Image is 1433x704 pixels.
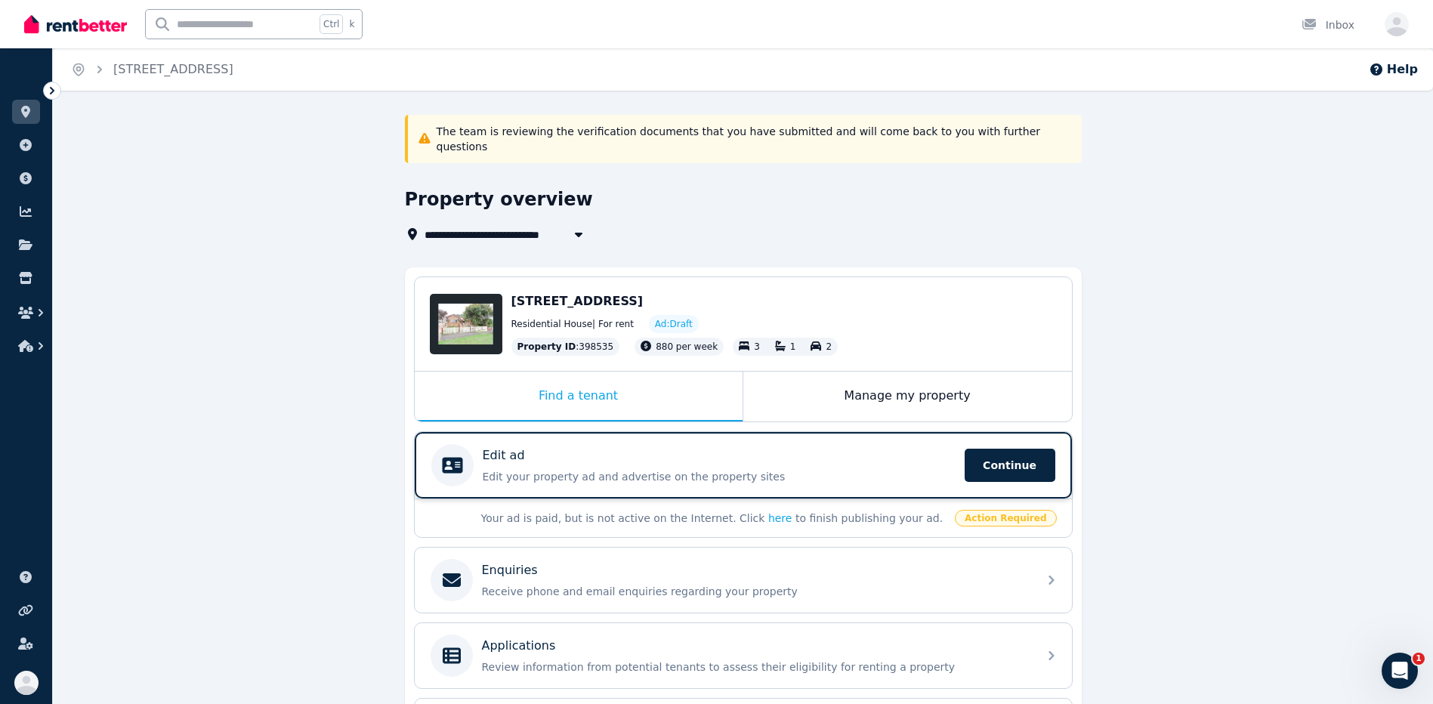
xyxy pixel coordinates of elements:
a: Edit adEdit your property ad and advertise on the property sitesContinue [415,432,1072,499]
p: Review information from potential tenants to assess their eligibility for renting a property [482,659,1029,675]
p: Enquiries [482,561,538,579]
a: ApplicationsReview information from potential tenants to assess their eligibility for renting a p... [415,623,1072,688]
a: [STREET_ADDRESS] [113,62,233,76]
a: here [768,512,792,524]
p: Applications [482,637,556,655]
iframe: Intercom live chat [1382,653,1418,689]
div: Inbox [1302,17,1354,32]
button: Help [1369,60,1418,79]
span: 2 [826,341,832,352]
span: 3 [754,341,760,352]
span: Continue [965,449,1055,482]
p: The team is reviewing the verification documents that you have submitted and will come back to yo... [437,124,1073,154]
span: Ctrl [320,14,343,34]
img: RentBetter [24,13,127,36]
span: 880 per week [656,341,718,352]
span: Ad: Draft [655,318,693,330]
p: Edit your property ad and advertise on the property sites [483,469,956,484]
p: Edit ad [483,446,525,465]
span: k [349,18,354,30]
span: [STREET_ADDRESS] [511,294,644,308]
span: Residential House | For rent [511,318,634,330]
div: Manage my property [743,372,1072,421]
p: Your ad is paid, but is not active on the Internet. Click to finish publishing your ad. [481,511,947,526]
h1: Property overview [405,187,593,212]
p: Receive phone and email enquiries regarding your property [482,584,1029,599]
span: Property ID [517,341,576,353]
a: EnquiriesReceive phone and email enquiries regarding your property [415,548,1072,613]
div: Find a tenant [415,372,743,421]
span: 1 [1413,653,1425,665]
span: 1 [790,341,796,352]
div: : 398535 [511,338,620,356]
nav: Breadcrumb [53,48,252,91]
span: Action Required [955,510,1057,526]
